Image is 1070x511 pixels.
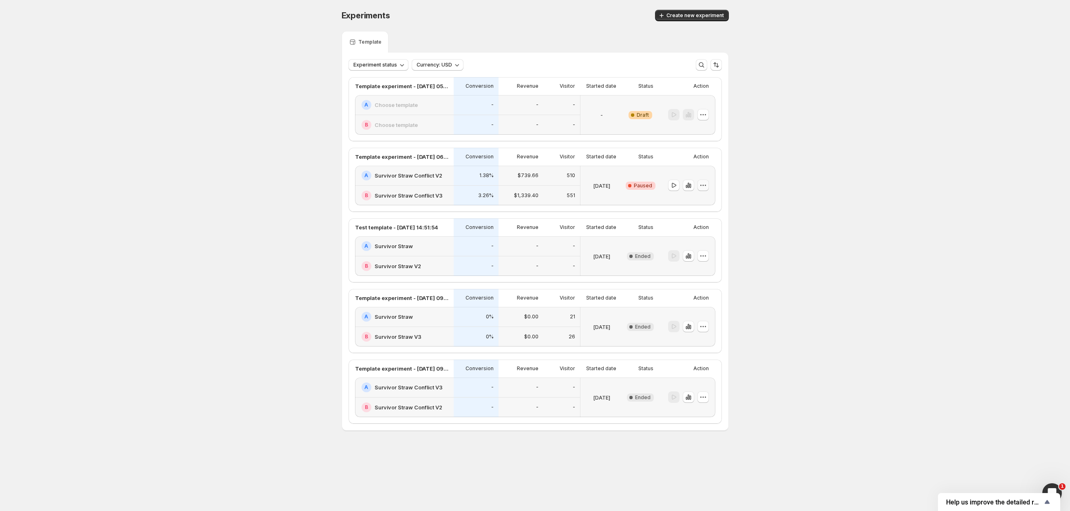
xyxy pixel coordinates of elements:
p: $739.66 [518,172,538,179]
p: Revenue [517,224,538,231]
p: 1.38% [479,172,494,179]
p: Started date [586,224,616,231]
p: - [600,111,603,119]
p: Revenue [517,365,538,372]
p: 551 [567,192,575,199]
h2: A [364,102,368,108]
p: Visitor [560,224,575,231]
span: Experiments [342,11,390,20]
p: Status [638,83,653,89]
h2: Choose template [375,121,418,129]
p: 0% [486,313,494,320]
p: Test template - [DATE] 14:51:54 [355,223,438,231]
p: Template experiment - [DATE] 09:11:00 [355,294,449,302]
p: Started date [586,295,616,301]
span: 1 [1059,483,1066,490]
span: Ended [635,394,651,401]
p: - [491,243,494,249]
p: Visitor [560,365,575,372]
p: Action [693,295,709,301]
h2: Survivor Straw Conflict V3 [375,383,443,391]
span: Paused [634,182,652,189]
p: Status [638,365,653,372]
p: 21 [570,313,575,320]
span: Draft [637,112,649,118]
p: Visitor [560,83,575,89]
p: $0.00 [524,333,538,340]
p: - [491,404,494,411]
p: - [491,384,494,391]
p: [DATE] [593,323,610,331]
h2: B [365,122,368,128]
p: Action [693,153,709,160]
button: Experiment status [349,59,408,71]
h2: Survivor Straw [375,313,413,321]
p: Template [358,39,382,45]
span: Help us improve the detailed report for A/B campaigns [946,498,1042,506]
p: Status [638,295,653,301]
span: Create new experiment [666,12,724,19]
h2: B [365,333,368,340]
p: Started date [586,365,616,372]
p: - [491,122,494,128]
p: [DATE] [593,393,610,402]
h2: B [365,404,368,411]
h2: Choose template [375,101,418,109]
p: - [573,404,575,411]
p: - [573,122,575,128]
p: Conversion [466,83,494,89]
p: Conversion [466,295,494,301]
p: Conversion [466,224,494,231]
h2: Survivor Straw Conflict V2 [375,403,442,411]
p: $1,339.40 [514,192,538,199]
h2: A [364,384,368,391]
p: - [536,122,538,128]
p: Revenue [517,153,538,160]
h2: Survivor Straw V3 [375,333,421,341]
p: Template experiment - [DATE] 06:13:46 [355,153,449,161]
h2: Survivor Straw Conflict V3 [375,191,443,200]
button: Create new experiment [655,10,729,21]
h2: Survivor Straw Conflict V2 [375,171,442,180]
h2: Survivor Straw V2 [375,262,421,270]
p: Action [693,224,709,231]
h2: A [364,313,368,320]
p: Conversion [466,365,494,372]
h2: A [364,172,368,179]
p: Status [638,153,653,160]
span: Experiment status [353,62,397,68]
button: Sort the results [710,59,722,71]
p: - [536,384,538,391]
p: Revenue [517,295,538,301]
p: 3.26% [478,192,494,199]
p: Action [693,83,709,89]
span: Ended [635,324,651,330]
p: $0.00 [524,313,538,320]
p: Action [693,365,709,372]
p: Conversion [466,153,494,160]
span: Currency: USD [417,62,452,68]
iframe: Intercom live chat [1042,483,1062,503]
p: Template experiment - [DATE] 05:37:45 [355,82,449,90]
p: [DATE] [593,252,610,260]
button: Show survey - Help us improve the detailed report for A/B campaigns [946,497,1052,507]
span: Ended [635,253,651,260]
p: - [573,243,575,249]
p: Started date [586,153,616,160]
p: - [536,102,538,108]
p: 0% [486,333,494,340]
button: Currency: USD [412,59,463,71]
p: 26 [569,333,575,340]
p: Status [638,224,653,231]
h2: Survivor Straw [375,242,413,250]
p: Started date [586,83,616,89]
p: - [536,243,538,249]
p: 510 [567,172,575,179]
p: - [536,263,538,269]
h2: A [364,243,368,249]
p: [DATE] [593,182,610,190]
p: - [573,102,575,108]
p: - [573,384,575,391]
h2: B [365,263,368,269]
p: Visitor [560,295,575,301]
